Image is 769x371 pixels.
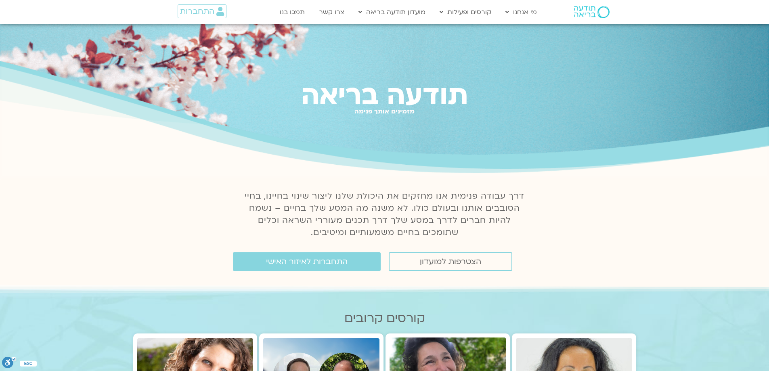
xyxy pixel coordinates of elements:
span: הצטרפות למועדון [420,257,481,266]
a: הצטרפות למועדון [389,252,512,271]
span: התחברות לאיזור האישי [266,257,348,266]
img: תודעה בריאה [574,6,610,18]
p: דרך עבודה פנימית אנו מחזקים את היכולת שלנו ליצור שינוי בחיינו, בחיי הסובבים אותנו ובעולם כולו. לא... [240,190,529,239]
a: התחברות [178,4,226,18]
a: מי אנחנו [501,4,541,20]
a: התחברות לאיזור האישי [233,252,381,271]
a: קורסים ופעילות [436,4,495,20]
h2: קורסים קרובים [133,311,636,325]
span: התחברות [180,7,214,16]
a: תמכו בנו [276,4,309,20]
a: צרו קשר [315,4,348,20]
a: מועדון תודעה בריאה [354,4,430,20]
